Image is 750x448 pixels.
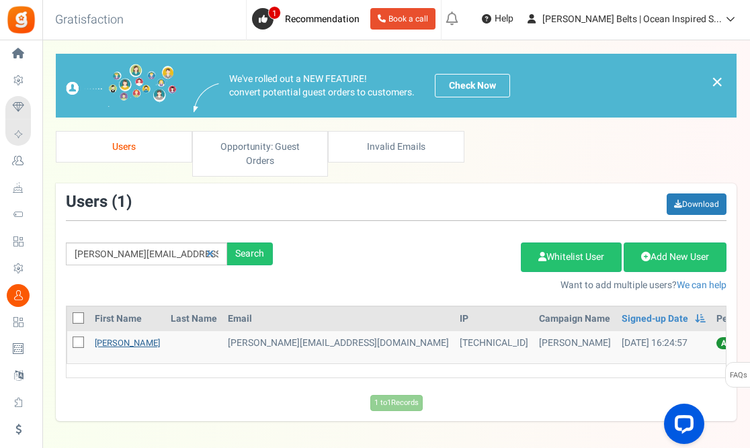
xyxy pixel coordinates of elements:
[622,312,688,326] a: Signed-up Date
[222,331,454,363] td: [PERSON_NAME][EMAIL_ADDRESS][DOMAIN_NAME]
[476,8,519,30] a: Help
[677,278,726,292] a: We can help
[454,331,534,363] td: [TECHNICAL_ID]
[222,307,454,331] th: Email
[252,8,365,30] a: 1 Recommendation
[227,242,273,265] div: Search
[194,83,219,112] img: images
[165,307,222,331] th: Last Name
[534,331,616,363] td: [PERSON_NAME]
[435,74,510,97] a: Check Now
[89,307,165,331] th: First Name
[200,242,220,266] a: Reset
[624,242,726,272] a: Add New User
[285,12,360,26] span: Recommendation
[616,331,711,363] td: [DATE] 16:24:57
[293,279,726,292] p: Want to add multiple users?
[229,73,415,99] p: We've rolled out a NEW FEATURE! convert potential guest orders to customers.
[268,6,281,19] span: 1
[454,307,534,331] th: IP
[66,242,227,265] input: Search by email or name
[40,7,138,34] h3: Gratisfaction
[66,64,177,107] img: images
[95,337,160,349] a: [PERSON_NAME]
[534,307,616,331] th: Campaign Name
[521,242,622,272] a: Whitelist User
[117,190,126,214] span: 1
[56,131,192,163] a: Users
[66,193,132,211] h3: Users ( )
[491,12,513,26] span: Help
[542,12,722,26] span: [PERSON_NAME] Belts | Ocean Inspired S...
[729,363,747,388] span: FAQs
[328,131,464,163] a: Invalid Emails
[192,131,329,177] a: Opportunity: Guest Orders
[667,193,726,215] a: Download
[711,74,723,90] a: ×
[716,337,735,349] span: All
[370,8,435,30] a: Book a call
[6,5,36,35] img: Gratisfaction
